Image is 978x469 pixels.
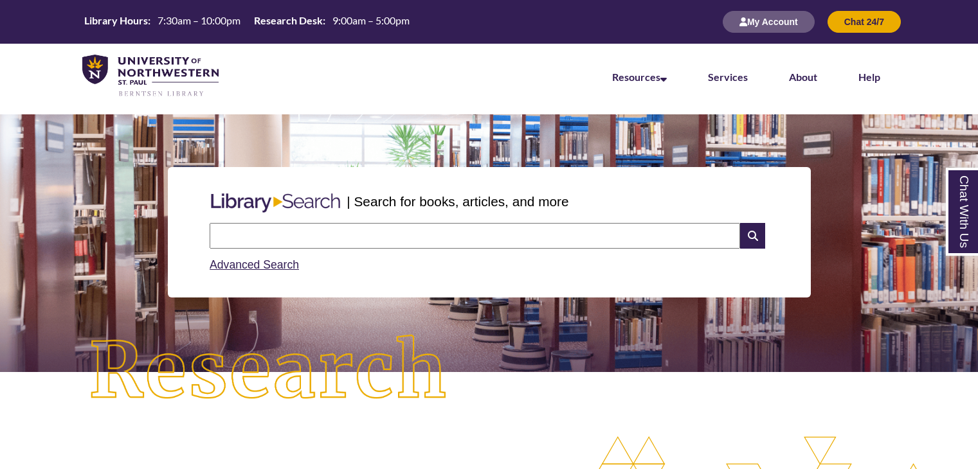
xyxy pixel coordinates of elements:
[723,16,815,27] a: My Account
[204,188,347,218] img: Libary Search
[332,14,410,26] span: 9:00am – 5:00pm
[158,14,240,26] span: 7:30am – 10:00pm
[79,13,415,30] table: Hours Today
[723,11,815,33] button: My Account
[789,71,817,83] a: About
[858,71,880,83] a: Help
[49,295,489,448] img: Research
[210,258,299,271] a: Advanced Search
[828,16,901,27] a: Chat 24/7
[79,13,415,31] a: Hours Today
[740,223,765,249] i: Search
[82,55,219,98] img: UNWSP Library Logo
[828,11,901,33] button: Chat 24/7
[612,71,667,83] a: Resources
[708,71,748,83] a: Services
[79,13,152,28] th: Library Hours:
[347,191,568,211] p: | Search for books, articles, and more
[249,13,327,28] th: Research Desk:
